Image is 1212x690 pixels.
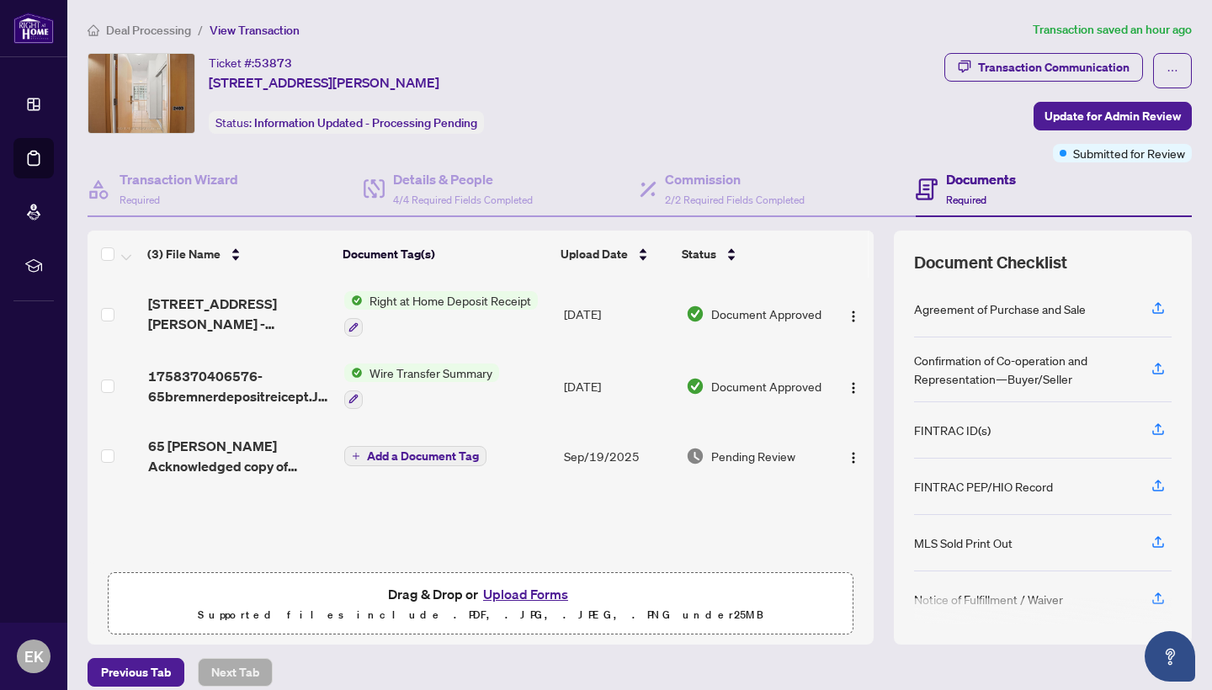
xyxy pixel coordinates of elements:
button: Add a Document Tag [344,446,486,466]
img: Logo [847,381,860,395]
img: Logo [847,451,860,464]
span: Document Approved [711,377,821,395]
span: Document Approved [711,305,821,323]
span: ellipsis [1167,65,1178,77]
span: Deal Processing [106,23,191,38]
img: Document Status [686,377,704,395]
span: 2/2 Required Fields Completed [665,194,805,206]
span: Required [120,194,160,206]
img: Document Status [686,447,704,465]
span: Update for Admin Review [1045,103,1181,130]
button: Logo [840,373,867,400]
span: Information Updated - Processing Pending [254,115,477,130]
div: Confirmation of Co-operation and Representation—Buyer/Seller [914,351,1131,388]
h4: Documents [946,169,1016,189]
span: 1758370406576-65bremnerdepositreicept.JPG [148,366,331,406]
th: Status [675,231,826,278]
h4: Commission [665,169,805,189]
img: Document Status [686,305,704,323]
button: Upload Forms [478,583,573,605]
span: Previous Tab [101,659,171,686]
span: Status [682,245,716,263]
div: Transaction Communication [978,54,1130,81]
span: [STREET_ADDRESS][PERSON_NAME] [209,72,439,93]
span: 53873 [254,56,292,71]
img: logo [13,13,54,44]
th: Upload Date [554,231,675,278]
span: Add a Document Tag [367,450,479,462]
button: Add a Document Tag [344,445,486,467]
div: Notice of Fulfillment / Waiver [914,590,1063,608]
span: 65 [PERSON_NAME] Acknowledged copy of accepted agreement.PDF [148,436,331,476]
span: [STREET_ADDRESS][PERSON_NAME] - 2515270.pdf [148,294,331,334]
span: Wire Transfer Summary [363,364,499,382]
span: Upload Date [561,245,628,263]
img: IMG-C12361157_1.jpg [88,54,194,133]
div: Ticket #: [209,53,292,72]
div: FINTRAC PEP/HIO Record [914,477,1053,496]
span: Drag & Drop or [388,583,573,605]
h4: Transaction Wizard [120,169,238,189]
th: Document Tag(s) [336,231,554,278]
span: Document Checklist [914,251,1067,274]
button: Update for Admin Review [1034,102,1192,130]
span: 4/4 Required Fields Completed [393,194,533,206]
div: Agreement of Purchase and Sale [914,300,1086,318]
button: Previous Tab [88,658,184,687]
button: Next Tab [198,658,273,687]
span: home [88,24,99,36]
span: Submitted for Review [1073,144,1185,162]
td: Sep/19/2025 [557,422,678,490]
span: Required [946,194,986,206]
button: Status IconWire Transfer Summary [344,364,499,409]
button: Open asap [1145,631,1195,682]
button: Logo [840,443,867,470]
span: plus [352,452,360,460]
span: Pending Review [711,447,795,465]
article: Transaction saved an hour ago [1033,20,1192,40]
span: (3) File Name [147,245,221,263]
div: MLS Sold Print Out [914,533,1013,552]
div: Status: [209,111,484,134]
img: Status Icon [344,364,363,382]
p: Supported files include .PDF, .JPG, .JPEG, .PNG under 25 MB [119,605,843,625]
img: Status Icon [344,291,363,310]
button: Status IconRight at Home Deposit Receipt [344,291,538,337]
td: [DATE] [557,278,678,350]
span: Right at Home Deposit Receipt [363,291,538,310]
th: (3) File Name [141,231,336,278]
h4: Details & People [393,169,533,189]
button: Transaction Communication [944,53,1143,82]
img: Logo [847,310,860,323]
button: Logo [840,300,867,327]
div: FINTRAC ID(s) [914,421,991,439]
span: View Transaction [210,23,300,38]
span: Drag & Drop orUpload FormsSupported files include .PDF, .JPG, .JPEG, .PNG under25MB [109,573,853,635]
td: [DATE] [557,350,678,422]
li: / [198,20,203,40]
span: EK [24,645,44,668]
